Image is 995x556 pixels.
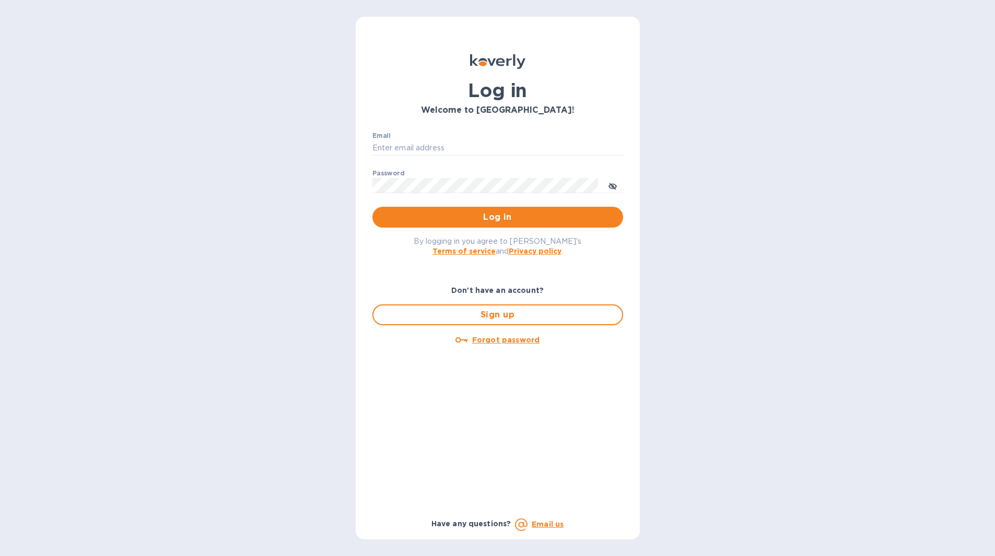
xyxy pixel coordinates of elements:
[472,336,540,344] u: Forgot password
[372,79,623,101] h1: Log in
[382,309,614,321] span: Sign up
[381,211,615,223] span: Log in
[372,304,623,325] button: Sign up
[372,170,404,176] label: Password
[451,286,544,294] b: Don't have an account?
[372,133,391,139] label: Email
[372,207,623,228] button: Log in
[372,105,623,115] h3: Welcome to [GEOGRAPHIC_DATA]!
[431,519,511,528] b: Have any questions?
[532,520,564,528] a: Email us
[414,237,581,255] span: By logging in you agree to [PERSON_NAME]'s and .
[470,54,525,69] img: Koverly
[432,247,496,255] a: Terms of service
[372,140,623,156] input: Enter email address
[509,247,561,255] a: Privacy policy
[602,175,623,196] button: toggle password visibility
